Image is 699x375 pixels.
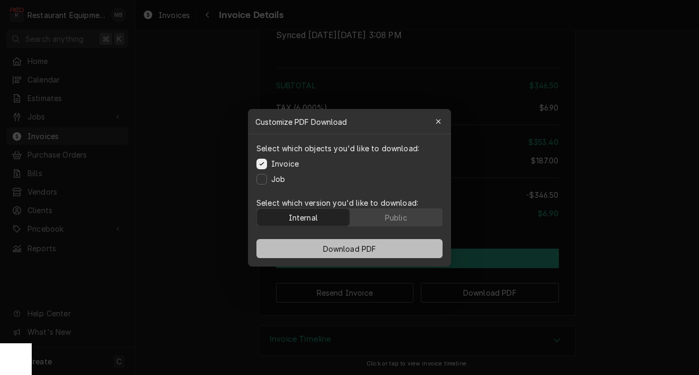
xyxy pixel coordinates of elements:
[256,197,443,208] p: Select which version you'd like to download:
[256,239,443,258] button: Download PDF
[321,243,379,254] span: Download PDF
[271,173,285,185] label: Job
[256,143,419,154] p: Select which objects you'd like to download:
[271,158,299,169] label: Invoice
[289,212,318,223] div: Internal
[248,109,451,134] div: Customize PDF Download
[385,212,407,223] div: Public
